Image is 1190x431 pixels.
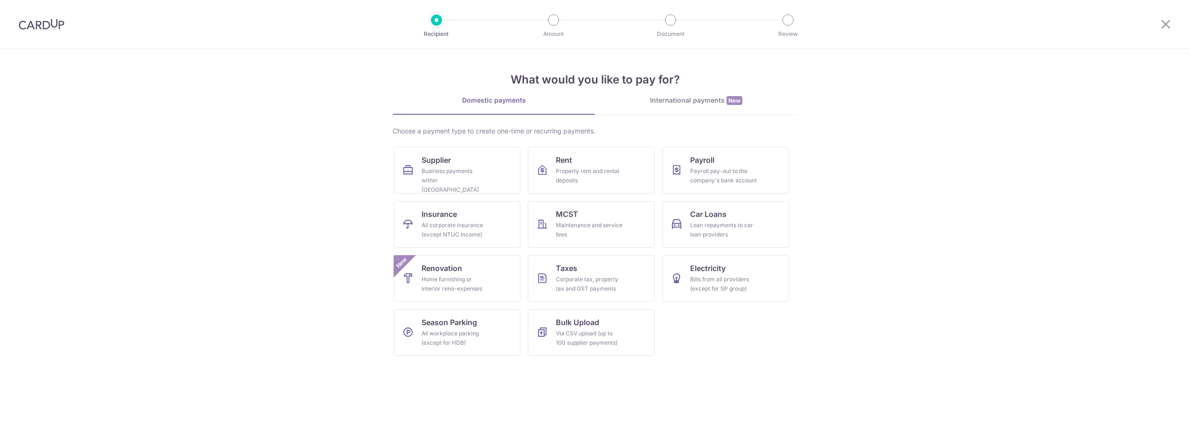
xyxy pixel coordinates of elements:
span: Rent [556,154,572,166]
a: RentProperty rent and rental deposits [528,147,655,194]
div: Maintenance and service fees [556,221,623,239]
span: Bulk Upload [556,317,599,328]
span: Car Loans [690,209,726,220]
span: Renovation [422,263,462,274]
p: Amount [519,29,588,39]
p: Review [754,29,823,39]
span: New [726,96,742,105]
a: MCSTMaintenance and service fees [528,201,655,248]
a: Season ParkingAll workplace parking (except for HDB) [394,309,520,356]
div: Domestic payments [393,96,595,105]
p: Document [636,29,705,39]
span: New [394,255,409,271]
span: Taxes [556,263,577,274]
div: Payroll pay-out to the company's bank account [690,167,757,185]
h4: What would you like to pay for? [393,71,797,88]
div: Via CSV upload (up to 100 supplier payments) [556,329,623,348]
span: Season Parking [422,317,477,328]
div: Property rent and rental deposits [556,167,623,185]
a: Bulk UploadVia CSV upload (up to 100 supplier payments) [528,309,655,356]
span: Insurance [422,209,457,220]
p: Recipient [402,29,471,39]
div: Business payments within [GEOGRAPHIC_DATA] [422,167,489,195]
div: Home furnishing or interior reno-expenses [422,275,489,293]
img: CardUp [19,19,64,30]
div: Loan repayments to car loan providers [690,221,757,239]
span: Payroll [690,154,714,166]
div: Bills from all providers (except for SP group) [690,275,757,293]
span: Supplier [422,154,451,166]
a: TaxesCorporate tax, property tax and GST payments [528,255,655,302]
div: Choose a payment type to create one-time or recurring payments. [393,126,797,136]
div: Corporate tax, property tax and GST payments [556,275,623,293]
span: MCST [556,209,578,220]
div: All corporate insurance (except NTUC Income) [422,221,489,239]
a: RenovationHome furnishing or interior reno-expensesNew [394,255,520,302]
a: PayrollPayroll pay-out to the company's bank account [662,147,789,194]
a: Car LoansLoan repayments to car loan providers [662,201,789,248]
div: International payments [595,96,797,105]
a: InsuranceAll corporate insurance (except NTUC Income) [394,201,520,248]
div: All workplace parking (except for HDB) [422,329,489,348]
span: Electricity [690,263,726,274]
a: ElectricityBills from all providers (except for SP group) [662,255,789,302]
a: SupplierBusiness payments within [GEOGRAPHIC_DATA] [394,147,520,194]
